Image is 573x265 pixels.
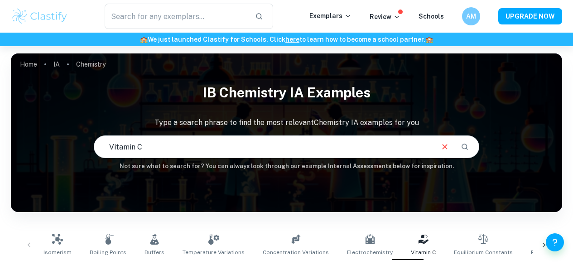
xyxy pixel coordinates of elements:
a: Home [20,58,37,71]
span: Isomerism [43,248,72,256]
span: Boiling Points [90,248,126,256]
span: 🏫 [140,36,148,43]
p: Chemistry [76,59,106,69]
span: Concentration Variations [263,248,329,256]
a: Schools [419,13,444,20]
p: Type a search phrase to find the most relevant Chemistry IA examples for you [11,117,562,128]
h6: AM [466,11,477,21]
button: Help and Feedback [546,233,564,251]
span: Electrochemistry [347,248,393,256]
span: Vitamin C [411,248,436,256]
h1: IB Chemistry IA examples [11,79,562,106]
a: here [285,36,299,43]
a: IA [53,58,60,71]
button: Clear [436,138,453,155]
input: Search for any exemplars... [105,4,248,29]
button: UPGRADE NOW [498,8,562,24]
input: E.g. enthalpy of combustion, Winkler method, phosphate and temperature... [94,134,433,159]
span: Buffers [144,248,164,256]
h6: Not sure what to search for? You can always look through our example Internal Assessments below f... [11,162,562,171]
p: Review [370,12,400,22]
button: AM [462,7,480,25]
p: Exemplars [309,11,352,21]
h6: We just launched Clastify for Schools. Click to learn how to become a school partner. [2,34,571,44]
span: 🏫 [425,36,433,43]
button: Search [457,139,472,154]
img: Clastify logo [11,7,68,25]
span: Equilibrium Constants [454,248,513,256]
span: Reaction Rates [531,248,571,256]
span: Temperature Variations [183,248,245,256]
